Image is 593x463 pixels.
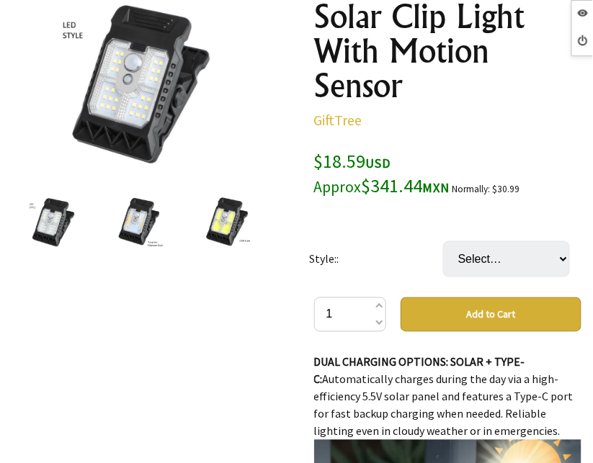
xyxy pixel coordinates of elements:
[401,297,582,332] button: Add to Cart
[452,183,520,195] small: Normally: $30.99
[314,355,525,387] strong: DUAL CHARGING OPTIONS: SOLAR + TYPE-C:
[112,197,170,251] img: Solar Clip Light With Motion Sensor
[200,197,256,251] img: Solar Clip Light With Motion Sensor
[314,177,362,197] small: Approx
[309,221,443,297] td: Style::
[314,149,450,197] span: $18.59 $341.44
[24,197,85,251] img: Solar Clip Light With Motion Sensor
[366,155,391,171] span: USD
[423,179,450,196] span: MXN
[314,111,362,129] a: GiftTree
